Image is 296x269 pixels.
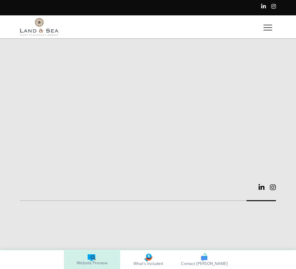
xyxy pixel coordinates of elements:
[260,19,276,35] button: Toggle hamburger navigation menu
[181,261,228,266] span: Contact [PERSON_NAME]
[120,250,176,269] a: What's Included
[64,250,120,269] a: Website Preview
[77,261,107,265] span: Website Preview
[20,18,59,36] img: Land and Sea Chef Agency
[176,250,232,269] button: Contact [PERSON_NAME]
[133,262,163,266] span: What's Included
